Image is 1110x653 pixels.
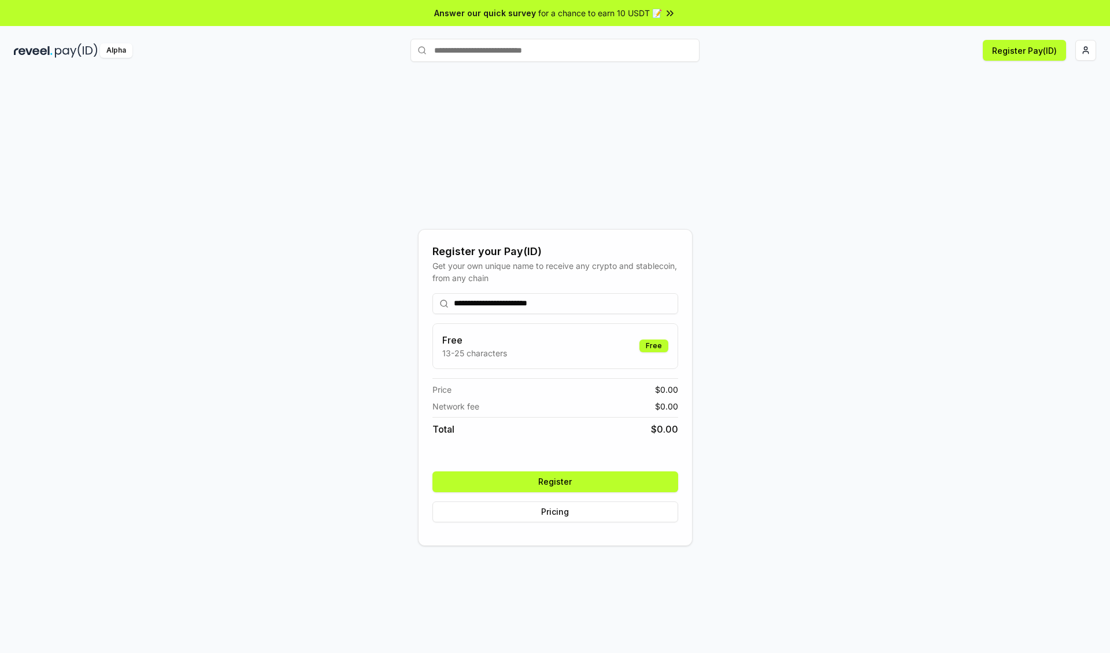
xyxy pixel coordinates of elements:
[655,383,678,396] span: $ 0.00
[432,383,452,396] span: Price
[432,244,678,260] div: Register your Pay(ID)
[651,422,678,436] span: $ 0.00
[983,40,1066,61] button: Register Pay(ID)
[100,43,132,58] div: Alpha
[432,260,678,284] div: Get your own unique name to receive any crypto and stablecoin, from any chain
[442,347,507,359] p: 13-25 characters
[55,43,98,58] img: pay_id
[432,501,678,522] button: Pricing
[538,7,662,19] span: for a chance to earn 10 USDT 📝
[432,471,678,492] button: Register
[14,43,53,58] img: reveel_dark
[432,400,479,412] span: Network fee
[655,400,678,412] span: $ 0.00
[434,7,536,19] span: Answer our quick survey
[639,340,668,352] div: Free
[442,333,507,347] h3: Free
[432,422,454,436] span: Total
